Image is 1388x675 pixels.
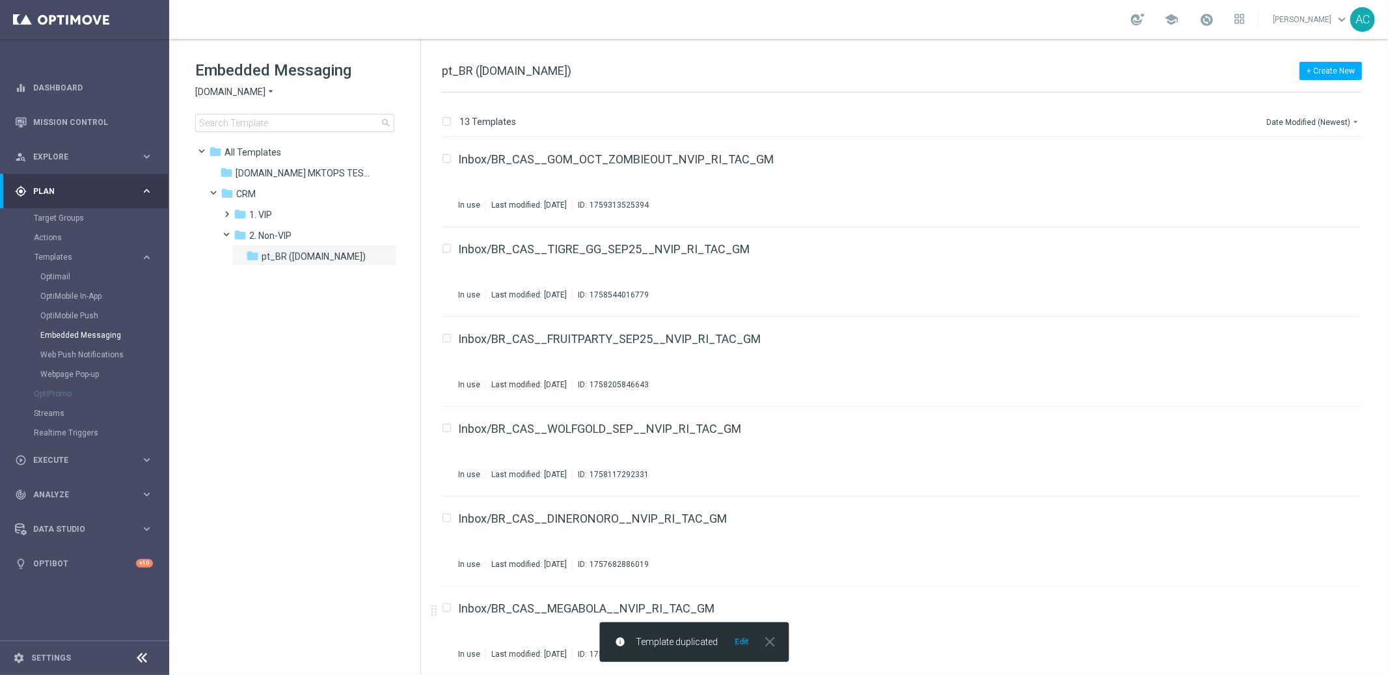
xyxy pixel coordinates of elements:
[459,116,516,128] p: 13 Templates
[220,166,233,179] i: folder
[34,384,168,404] div: OptiPromo
[14,455,154,465] button: play_circle_outline Execute keyboard_arrow_right
[14,489,154,500] button: track_changes Analyze keyboard_arrow_right
[33,546,136,581] a: Optibot
[33,456,141,464] span: Execute
[1350,117,1361,127] i: arrow_drop_down
[195,60,394,81] h1: Embedded Messaging
[429,227,1385,317] div: Press SPACE to select this row.
[34,232,135,243] a: Actions
[33,105,153,139] a: Mission Control
[429,137,1385,227] div: Press SPACE to select this row.
[429,497,1385,586] div: Press SPACE to select this row.
[141,488,153,501] i: keyboard_arrow_right
[458,423,741,435] a: Inbox/BR_CAS__WOLFGOLD_SEP__NVIP_RI_TAC_GM
[236,188,256,200] span: CRM
[14,524,154,534] button: Data Studio keyboard_arrow_right
[141,523,153,535] i: keyboard_arrow_right
[15,489,141,501] div: Analyze
[486,379,572,390] div: Last modified: [DATE]
[31,654,71,662] a: Settings
[15,454,141,466] div: Execute
[458,243,750,255] a: Inbox/BR_CAS__TIGRE_GG_SEP25__NVIP_RI_TAC_GM
[590,649,649,659] div: 1757064894302
[209,145,222,158] i: folder
[141,150,153,163] i: keyboard_arrow_right
[572,200,649,210] div: ID:
[1300,62,1362,80] button: + Create New
[40,271,135,282] a: Optimail
[234,208,247,221] i: folder
[13,652,25,664] i: settings
[34,253,141,261] div: Templates
[14,83,154,93] button: equalizer Dashboard
[34,252,154,262] button: Templates keyboard_arrow_right
[15,186,27,197] i: gps_fixed
[14,152,154,162] button: person_search Explore keyboard_arrow_right
[458,469,480,480] div: In use
[458,290,480,300] div: In use
[15,105,153,139] div: Mission Control
[40,330,135,340] a: Embedded Messaging
[40,310,135,321] a: OptiMobile Push
[15,489,27,501] i: track_changes
[572,469,649,480] div: ID:
[246,249,259,262] i: folder
[249,230,292,241] span: 2. Non-VIP
[15,186,141,197] div: Plan
[486,649,572,659] div: Last modified: [DATE]
[15,454,27,466] i: play_circle_outline
[195,86,276,98] button: [DOMAIN_NAME] arrow_drop_down
[265,86,276,98] i: arrow_drop_down
[458,559,480,570] div: In use
[33,491,141,499] span: Analyze
[40,325,168,345] div: Embedded Messaging
[262,251,366,262] span: pt_BR (BET.BR)
[1350,7,1375,32] div: AC
[40,286,168,306] div: OptiMobile In-App
[590,559,649,570] div: 1757682886019
[442,64,571,77] span: pt_BR ([DOMAIN_NAME])
[636,637,718,648] span: Template duplicated
[249,209,272,221] span: 1. VIP
[458,333,761,345] a: Inbox/BR_CAS__FRUITPARTY_SEP25__NVIP_RI_TAC_GM
[141,454,153,466] i: keyboard_arrow_right
[15,151,141,163] div: Explore
[458,649,480,659] div: In use
[33,153,141,161] span: Explore
[136,559,153,568] div: +10
[590,290,649,300] div: 1758544016779
[14,117,154,128] button: Mission Control
[761,633,778,650] i: close
[15,151,27,163] i: person_search
[458,154,774,165] a: Inbox/BR_CAS__GOM_OCT_ZOMBIEOUT_NVIP_RI_TAC_GM
[1265,114,1362,130] button: Date Modified (Newest)arrow_drop_down
[33,525,141,533] span: Data Studio
[15,546,153,581] div: Optibot
[733,637,750,647] button: Edit
[486,469,572,480] div: Last modified: [DATE]
[590,379,649,390] div: 1758205846643
[34,228,168,247] div: Actions
[34,208,168,228] div: Target Groups
[221,187,234,200] i: folder
[14,558,154,569] div: lightbulb Optibot +10
[34,408,135,419] a: Streams
[34,423,168,443] div: Realtime Triggers
[34,247,168,384] div: Templates
[590,200,649,210] div: 1759313525394
[15,70,153,105] div: Dashboard
[615,637,625,647] i: info
[590,469,649,480] div: 1758117292331
[429,317,1385,407] div: Press SPACE to select this row.
[1164,12,1178,27] span: school
[40,369,135,379] a: Webpage Pop-up
[15,558,27,570] i: lightbulb
[458,200,480,210] div: In use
